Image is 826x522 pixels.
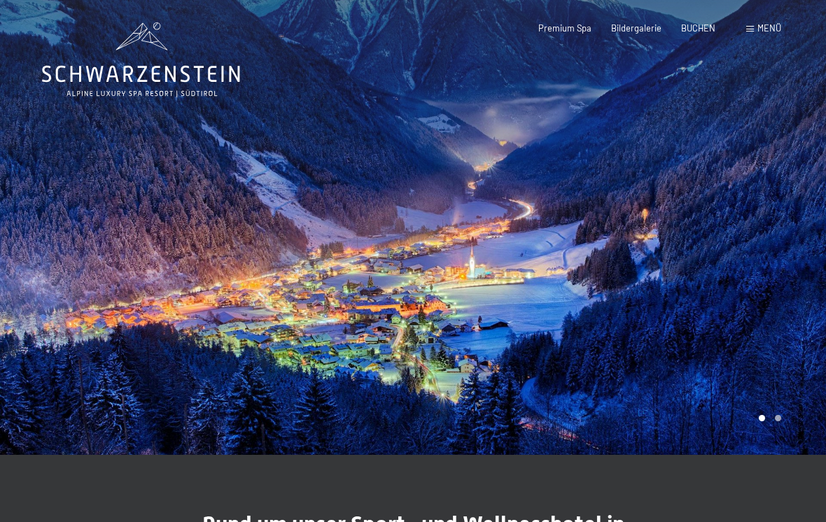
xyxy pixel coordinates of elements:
[775,415,781,421] div: Carousel Page 2
[611,22,661,34] a: Bildergalerie
[759,415,765,421] div: Carousel Page 1 (Current Slide)
[757,22,781,34] span: Menü
[681,22,715,34] a: BUCHEN
[754,415,781,421] div: Carousel Pagination
[538,22,591,34] a: Premium Spa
